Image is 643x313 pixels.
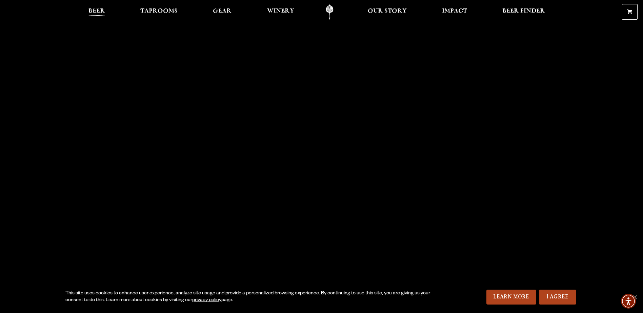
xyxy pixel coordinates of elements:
a: privacy policy [192,298,221,303]
span: Gear [213,8,232,14]
div: Accessibility Menu [621,294,636,309]
a: Taprooms [136,4,182,20]
span: Beer Finder [502,8,545,14]
a: Our Story [363,4,411,20]
span: Impact [442,8,467,14]
a: Gear [208,4,236,20]
a: Beer [84,4,109,20]
a: Impact [438,4,471,20]
a: I Agree [539,290,576,305]
a: Odell Home [317,4,342,20]
span: Winery [267,8,294,14]
span: Beer [88,8,105,14]
a: Beer Finder [498,4,549,20]
div: This site uses cookies to enhance user experience, analyze site usage and provide a personalized ... [65,290,431,304]
span: Our Story [368,8,407,14]
span: Taprooms [140,8,178,14]
a: Learn More [486,290,536,305]
a: Winery [263,4,299,20]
